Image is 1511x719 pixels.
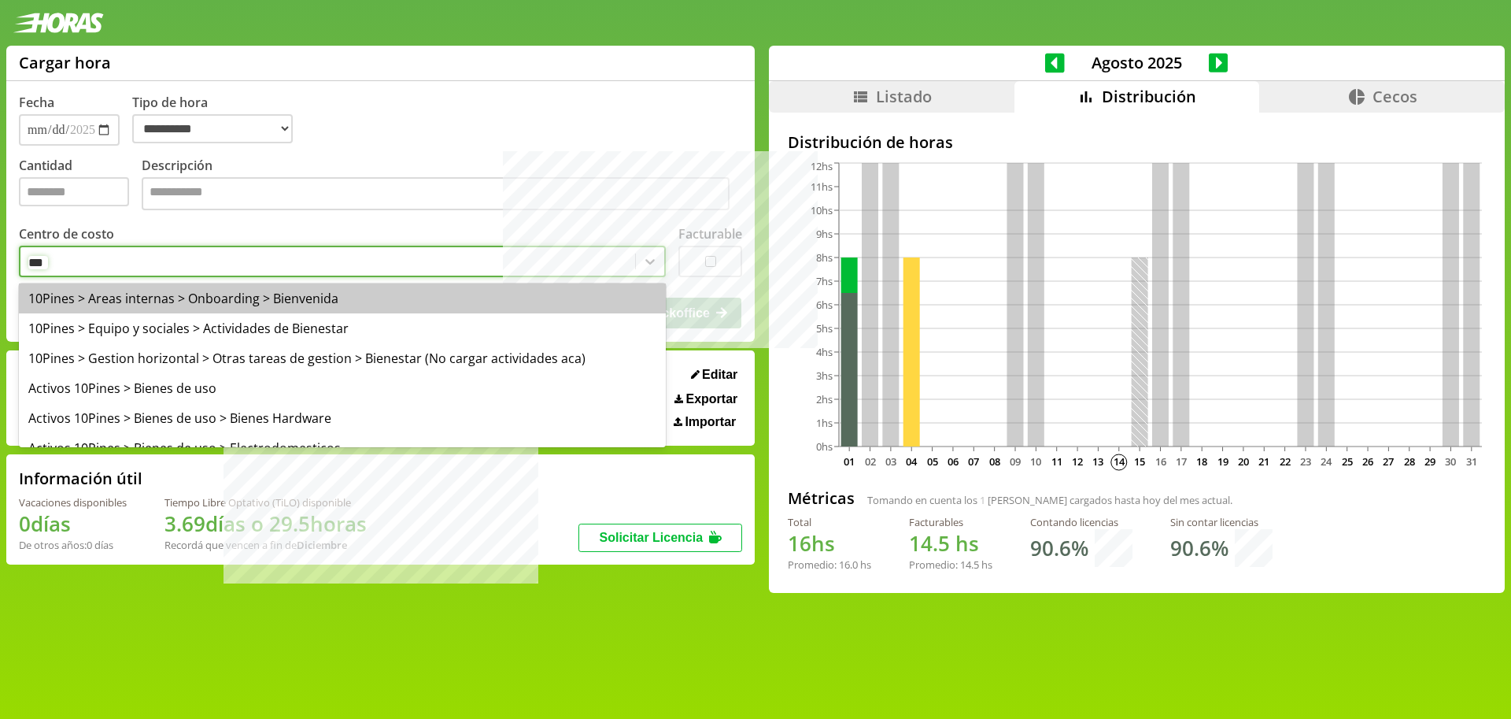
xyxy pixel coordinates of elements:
[1030,515,1132,529] div: Contando licencias
[19,403,666,433] div: Activos 10Pines > Bienes de uso > Bienes Hardware
[816,274,833,288] tspan: 7hs
[788,515,871,529] div: Total
[816,321,833,335] tspan: 5hs
[142,157,742,214] label: Descripción
[1030,454,1041,469] text: 10
[811,159,833,173] tspan: 12hs
[1170,534,1228,562] h1: 90.6 %
[1321,454,1332,469] text: 24
[885,454,896,469] text: 03
[19,433,666,463] div: Activos 10Pines > Bienes de uso > Electrodomesticos
[816,369,833,383] tspan: 3hs
[13,13,104,33] img: logotipo
[1362,454,1373,469] text: 26
[19,94,54,111] label: Fecha
[788,529,811,558] span: 16
[1134,454,1145,469] text: 15
[788,529,871,558] h1: hs
[1342,454,1353,469] text: 25
[1372,86,1417,107] span: Cecos
[19,284,666,313] div: 10Pines > Areas internas > Onboarding > Bienvenida
[19,495,127,510] div: Vacaciones disponibles
[788,487,855,509] h2: Métricas
[164,510,367,538] h1: 3.69 días o 29.5 horas
[1102,86,1196,107] span: Distribución
[1445,454,1456,469] text: 30
[1383,454,1394,469] text: 27
[816,345,833,359] tspan: 4hs
[1300,454,1311,469] text: 23
[670,391,742,407] button: Exportar
[297,538,347,552] b: Diciembre
[989,454,1000,469] text: 08
[909,558,992,572] div: Promedio: hs
[1051,454,1062,469] text: 11
[19,373,666,403] div: Activos 10Pines > Bienes de uso
[685,415,736,429] span: Importar
[599,531,703,544] span: Solicitar Licencia
[811,180,833,194] tspan: 11hs
[1010,454,1021,469] text: 09
[1196,454,1207,469] text: 18
[1114,454,1125,469] text: 14
[906,454,918,469] text: 04
[702,368,737,382] span: Editar
[816,392,833,406] tspan: 2hs
[876,86,932,107] span: Listado
[678,225,742,243] label: Facturable
[811,203,833,217] tspan: 10hs
[132,114,293,143] select: Tipo de hora
[960,558,979,572] span: 14.5
[844,454,855,469] text: 01
[164,495,367,510] div: Tiempo Libre Optativo (TiLO) disponible
[686,392,738,406] span: Exportar
[19,225,114,243] label: Centro de costo
[132,94,305,146] label: Tipo de hora
[19,538,127,552] div: De otros años: 0 días
[19,343,666,373] div: 10Pines > Gestion horizontal > Otras tareas de gestion > Bienestar (No cargar actividades aca)
[816,298,833,312] tspan: 6hs
[1466,454,1477,469] text: 31
[980,493,985,507] span: 1
[19,510,127,538] h1: 0 días
[1424,454,1435,469] text: 29
[19,177,129,206] input: Cantidad
[968,454,979,469] text: 07
[864,454,875,469] text: 02
[816,250,833,265] tspan: 8hs
[909,529,950,558] span: 14.5
[788,132,1486,153] h2: Distribución de horas
[19,52,111,73] h1: Cargar hora
[926,454,937,469] text: 05
[1238,454,1249,469] text: 20
[1092,454,1103,469] text: 13
[1065,52,1209,73] span: Agosto 2025
[1217,454,1228,469] text: 19
[909,515,992,529] div: Facturables
[909,529,992,558] h1: hs
[1170,515,1273,529] div: Sin contar licencias
[816,416,833,430] tspan: 1hs
[578,524,742,552] button: Solicitar Licencia
[948,454,959,469] text: 06
[788,558,871,572] div: Promedio: hs
[839,558,858,572] span: 16.0
[816,227,833,241] tspan: 9hs
[1176,454,1187,469] text: 17
[19,313,666,343] div: 10Pines > Equipo y sociales > Actividades de Bienestar
[164,538,367,552] div: Recordá que vencen a fin de
[1280,454,1291,469] text: 22
[686,367,743,383] button: Editar
[1154,454,1166,469] text: 16
[867,493,1232,507] span: Tomando en cuenta los [PERSON_NAME] cargados hasta hoy del mes actual.
[1404,454,1415,469] text: 28
[816,439,833,454] tspan: 0hs
[1072,454,1083,469] text: 12
[142,177,730,210] textarea: Descripción
[1030,534,1088,562] h1: 90.6 %
[19,468,142,489] h2: Información útil
[1258,454,1269,469] text: 21
[19,157,142,214] label: Cantidad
